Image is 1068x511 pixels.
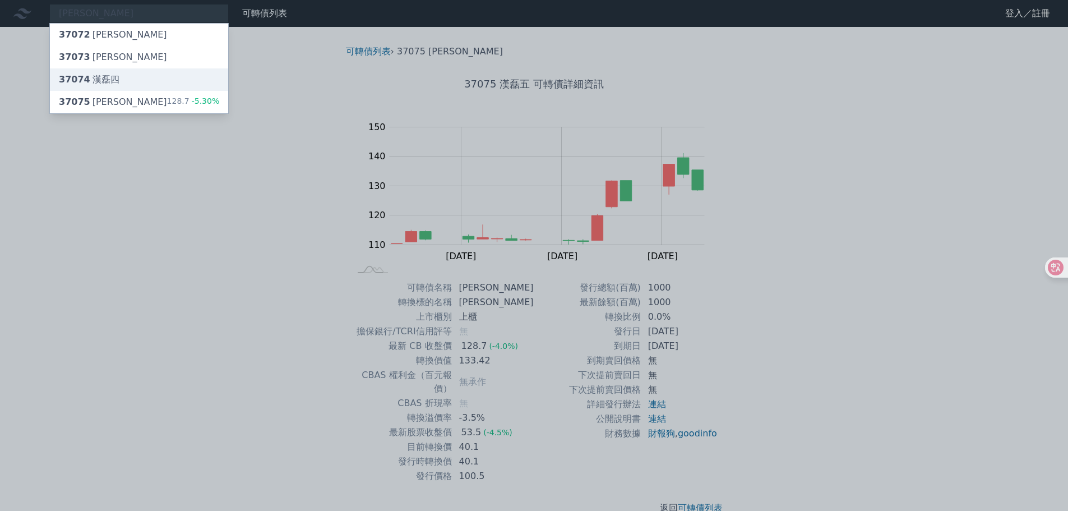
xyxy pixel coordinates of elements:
[50,46,228,68] a: 37073[PERSON_NAME]
[50,68,228,91] a: 37074漢磊四
[59,95,167,109] div: [PERSON_NAME]
[189,96,220,105] span: -5.30%
[50,91,228,113] a: 37075[PERSON_NAME] 128.7-5.30%
[50,24,228,46] a: 37072[PERSON_NAME]
[59,73,119,86] div: 漢磊四
[59,96,90,107] span: 37075
[59,29,90,40] span: 37072
[59,50,167,64] div: [PERSON_NAME]
[59,52,90,62] span: 37073
[59,74,90,85] span: 37074
[167,95,220,109] div: 128.7
[59,28,167,42] div: [PERSON_NAME]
